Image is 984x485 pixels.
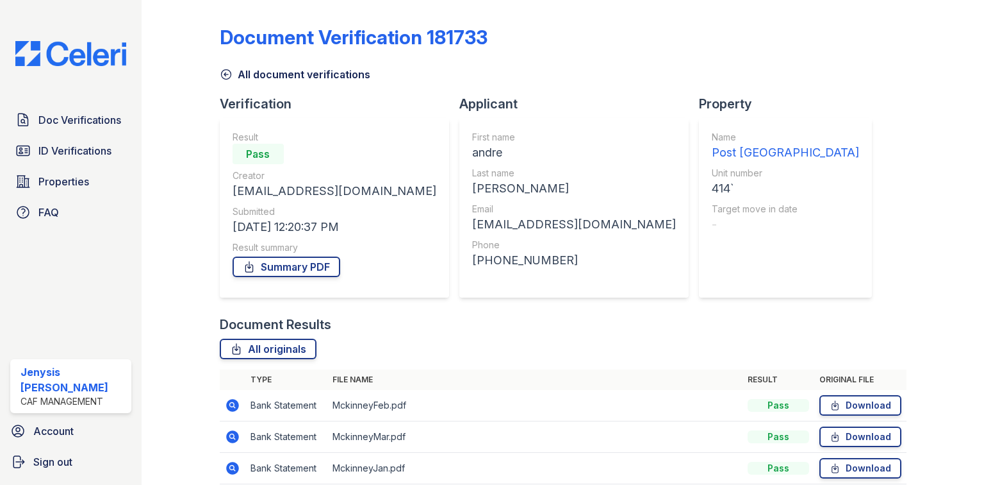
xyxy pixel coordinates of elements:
[712,180,859,198] div: 414`
[233,218,436,236] div: [DATE] 12:20:37 PM
[327,370,742,390] th: File name
[327,453,742,484] td: MckinneyJan.pdf
[472,203,676,216] div: Email
[472,251,676,269] div: [PHONE_NUMBER]
[748,430,809,443] div: Pass
[819,395,901,416] a: Download
[10,138,131,164] a: ID Verifications
[33,454,72,470] span: Sign out
[245,370,327,390] th: Type
[20,364,126,395] div: Jenysis [PERSON_NAME]
[814,370,906,390] th: Original file
[472,144,676,162] div: andre
[220,26,488,49] div: Document Verification 181733
[712,144,859,162] div: Post [GEOGRAPHIC_DATA]
[5,418,136,444] a: Account
[10,169,131,194] a: Properties
[38,174,89,189] span: Properties
[712,131,859,144] div: Name
[712,131,859,162] a: Name Post [GEOGRAPHIC_DATA]
[748,399,809,412] div: Pass
[712,167,859,180] div: Unit number
[233,257,340,277] a: Summary PDF
[699,95,882,113] div: Property
[819,427,901,447] a: Download
[459,95,699,113] div: Applicant
[38,143,111,158] span: ID Verifications
[245,421,327,453] td: Bank Statement
[245,453,327,484] td: Bank Statement
[712,203,859,216] div: Target move in date
[472,167,676,180] div: Last name
[233,205,436,218] div: Submitted
[233,241,436,254] div: Result summary
[5,449,136,475] a: Sign out
[712,216,859,234] div: -
[472,131,676,144] div: First name
[233,131,436,144] div: Result
[20,395,126,408] div: CAF Management
[233,182,436,200] div: [EMAIL_ADDRESS][DOMAIN_NAME]
[819,458,901,479] a: Download
[38,205,59,220] span: FAQ
[5,41,136,66] img: CE_Logo_Blue-a8612792a0a2168367f1c8372b55b34899dd931a85d93a1a3d3e32e68fde9ad4.png
[220,339,316,359] a: All originals
[748,462,809,475] div: Pass
[220,67,370,82] a: All document verifications
[245,390,327,421] td: Bank Statement
[233,144,284,164] div: Pass
[10,200,131,225] a: FAQ
[930,434,971,472] iframe: chat widget
[38,112,121,128] span: Doc Verifications
[327,390,742,421] td: MckinneyFeb.pdf
[220,316,331,334] div: Document Results
[742,370,814,390] th: Result
[327,421,742,453] td: MckinneyMar.pdf
[233,169,436,182] div: Creator
[10,107,131,133] a: Doc Verifications
[472,216,676,234] div: [EMAIL_ADDRESS][DOMAIN_NAME]
[472,180,676,198] div: [PERSON_NAME]
[472,239,676,251] div: Phone
[33,423,74,439] span: Account
[220,95,459,113] div: Verification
